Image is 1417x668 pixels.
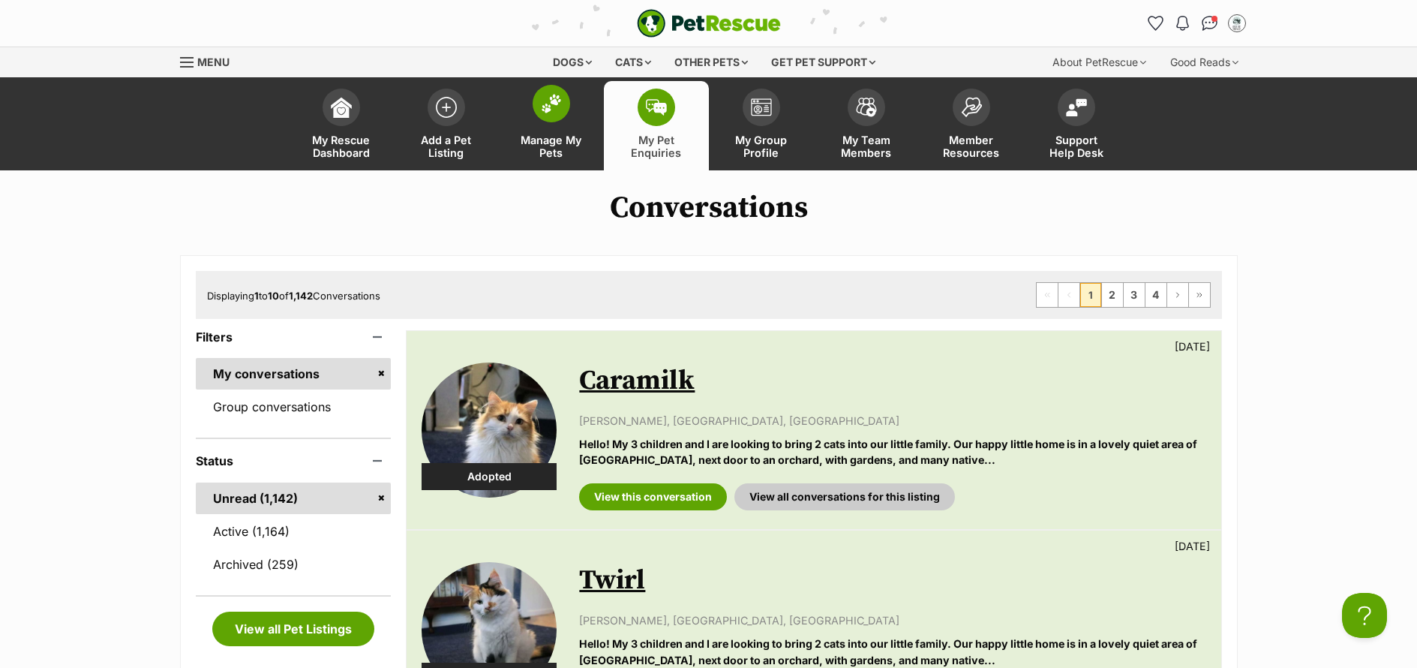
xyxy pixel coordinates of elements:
img: member-resources-icon-8e73f808a243e03378d46382f2149f9095a855e16c252ad45f914b54edf8863c.svg [961,97,982,117]
a: Next page [1167,283,1188,307]
span: My Team Members [833,134,900,159]
a: Archived (259) [196,549,392,580]
a: View all Pet Listings [212,612,374,646]
a: PetRescue [637,9,781,38]
a: My conversations [196,358,392,390]
span: Menu [197,56,230,68]
span: Add a Pet Listing [413,134,480,159]
a: View all conversations for this listing [734,483,955,510]
a: Page 2 [1102,283,1123,307]
a: My Team Members [814,81,919,170]
div: Good Reads [1160,47,1249,77]
a: Caramilk [579,364,695,398]
img: team-members-icon-5396bd8760b3fe7c0b43da4ab00e1e3bb1a5d9ba89233759b79545d2d3fc5d0d.svg [856,98,877,117]
strong: 1,142 [289,290,313,302]
strong: 1 [254,290,259,302]
a: Member Resources [919,81,1024,170]
img: notifications-46538b983faf8c2785f20acdc204bb7945ddae34d4c08c2a6579f10ce5e182be.svg [1176,16,1188,31]
a: Last page [1189,283,1210,307]
div: Adopted [422,463,557,490]
a: Twirl [579,564,645,597]
a: View this conversation [579,483,727,510]
p: [DATE] [1175,538,1210,554]
a: My Rescue Dashboard [289,81,394,170]
img: help-desk-icon-fdf02630f3aa405de69fd3d07c3f3aa587a6932b1a1747fa1d2bba05be0121f9.svg [1066,98,1087,116]
span: Support Help Desk [1043,134,1110,159]
a: Favourites [1144,11,1168,35]
span: My Rescue Dashboard [308,134,375,159]
div: Get pet support [761,47,886,77]
iframe: Help Scout Beacon - Open [1342,593,1387,638]
a: Group conversations [196,391,392,423]
a: Active (1,164) [196,516,392,547]
p: [PERSON_NAME], [GEOGRAPHIC_DATA], [GEOGRAPHIC_DATA] [579,612,1205,628]
img: group-profile-icon-3fa3cf56718a62981997c0bc7e787c4b2cf8bcc04b72c1350f741eb67cf2f40e.svg [751,98,772,116]
header: Status [196,454,392,468]
span: Previous page [1058,283,1079,307]
p: [PERSON_NAME], [GEOGRAPHIC_DATA], [GEOGRAPHIC_DATA] [579,413,1205,429]
img: chat-41dd97257d64d25036548639549fe6c8038ab92f7586957e7f3b1b290dea8141.svg [1202,16,1217,31]
img: Belle Vie Animal Rescue profile pic [1229,16,1244,31]
div: About PetRescue [1042,47,1157,77]
header: Filters [196,330,392,344]
div: Cats [605,47,662,77]
button: My account [1225,11,1249,35]
p: [DATE] [1175,339,1210,354]
ul: Account quick links [1144,11,1249,35]
span: Manage My Pets [518,134,585,159]
img: add-pet-listing-icon-0afa8454b4691262ce3f59096e99ab1cd57d4a30225e0717b998d2c9b9846f56.svg [436,97,457,118]
p: Hello! My 3 children and I are looking to bring 2 cats into our little family. Our happy little h... [579,436,1205,468]
a: Unread (1,142) [196,483,392,514]
nav: Pagination [1036,282,1211,308]
span: Page 1 [1080,283,1101,307]
span: First page [1037,283,1058,307]
img: manage-my-pets-icon-02211641906a0b7f246fdf0571729dbe1e7629f14944591b6c1af311fb30b64b.svg [541,94,562,113]
div: Dogs [542,47,602,77]
strong: 10 [268,290,279,302]
a: My Group Profile [709,81,814,170]
p: Hello! My 3 children and I are looking to bring 2 cats into our little family. Our happy little h... [579,636,1205,668]
button: Notifications [1171,11,1195,35]
a: Add a Pet Listing [394,81,499,170]
a: My Pet Enquiries [604,81,709,170]
img: Caramilk [422,363,557,498]
span: Member Resources [938,134,1005,159]
img: logo-e224e6f780fb5917bec1dbf3a21bbac754714ae5b6737aabdf751b685950b380.svg [637,9,781,38]
a: Manage My Pets [499,81,604,170]
div: Other pets [664,47,758,77]
img: pet-enquiries-icon-7e3ad2cf08bfb03b45e93fb7055b45f3efa6380592205ae92323e6603595dc1f.svg [646,99,667,116]
a: Page 3 [1124,283,1145,307]
span: Displaying to of Conversations [207,290,380,302]
span: My Group Profile [728,134,795,159]
span: My Pet Enquiries [623,134,690,159]
img: dashboard-icon-eb2f2d2d3e046f16d808141f083e7271f6b2e854fb5c12c21221c1fb7104beca.svg [331,97,352,118]
a: Conversations [1198,11,1222,35]
a: Menu [180,47,240,74]
a: Page 4 [1145,283,1166,307]
a: Support Help Desk [1024,81,1129,170]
